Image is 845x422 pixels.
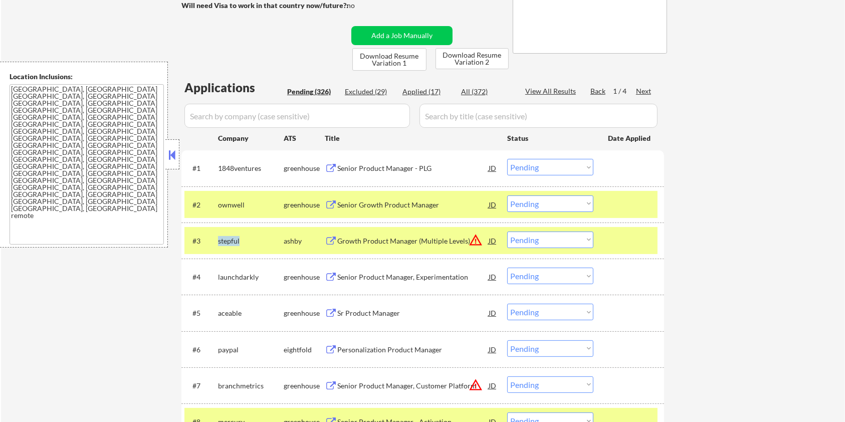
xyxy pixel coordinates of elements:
[636,86,652,96] div: Next
[287,87,337,97] div: Pending (326)
[469,378,483,392] button: warning_amber
[10,72,164,82] div: Location Inclusions:
[184,104,410,128] input: Search by company (case sensitive)
[284,163,325,173] div: greenhouse
[192,345,210,355] div: #6
[488,340,498,358] div: JD
[469,233,483,247] button: warning_amber
[613,86,636,96] div: 1 / 4
[608,133,652,143] div: Date Applied
[337,163,489,173] div: Senior Product Manager - PLG
[218,381,284,391] div: branchmetrics
[488,268,498,286] div: JD
[192,308,210,318] div: #5
[337,381,489,391] div: Senior Product Manager, Customer Platform
[284,345,325,355] div: eightfold
[218,133,284,143] div: Company
[337,272,489,282] div: Senior Product Manager, Experimentation
[325,133,498,143] div: Title
[488,159,498,177] div: JD
[218,345,284,355] div: paypal
[461,87,511,97] div: All (372)
[284,236,325,246] div: ashby
[181,1,348,10] strong: Will need Visa to work in that country now/future?:
[218,308,284,318] div: aceable
[337,236,489,246] div: Growth Product Manager (Multiple Levels)
[488,304,498,322] div: JD
[284,272,325,282] div: greenhouse
[525,86,579,96] div: View All Results
[488,376,498,394] div: JD
[284,381,325,391] div: greenhouse
[218,272,284,282] div: launchdarkly
[345,87,395,97] div: Excluded (29)
[347,1,375,11] div: no
[402,87,453,97] div: Applied (17)
[284,308,325,318] div: greenhouse
[192,381,210,391] div: #7
[419,104,658,128] input: Search by title (case sensitive)
[352,48,427,71] button: Download Resume Variation 1
[192,272,210,282] div: #4
[192,163,210,173] div: #1
[590,86,606,96] div: Back
[184,82,284,94] div: Applications
[351,26,453,45] button: Add a Job Manually
[337,308,489,318] div: Sr Product Manager
[192,236,210,246] div: #3
[218,236,284,246] div: stepful
[507,129,593,147] div: Status
[337,345,489,355] div: Personalization Product Manager
[218,163,284,173] div: 1848ventures
[436,48,509,69] button: Download Resume Variation 2
[218,200,284,210] div: ownwell
[488,232,498,250] div: JD
[284,200,325,210] div: greenhouse
[192,200,210,210] div: #2
[488,195,498,214] div: JD
[337,200,489,210] div: Senior Growth Product Manager
[284,133,325,143] div: ATS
